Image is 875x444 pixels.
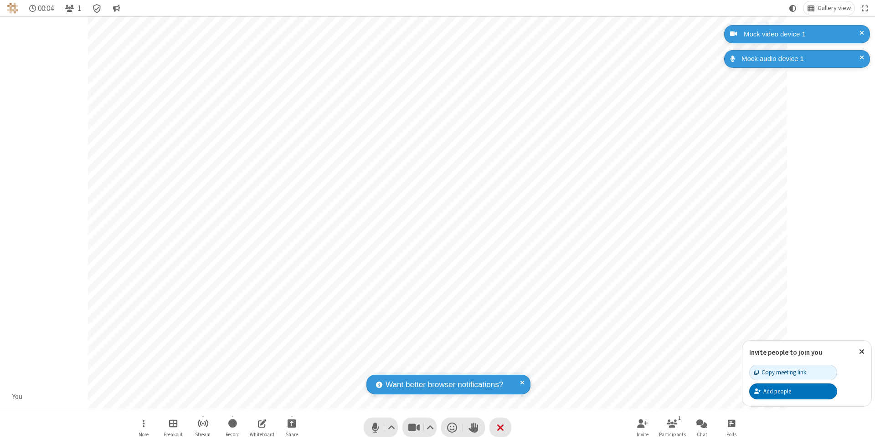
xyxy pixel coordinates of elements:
div: Meeting details Encryption enabled [88,1,106,15]
span: Chat [697,432,707,437]
button: Start recording [219,414,246,440]
button: End or leave meeting [489,418,511,437]
img: QA Selenium DO NOT DELETE OR CHANGE [7,3,18,14]
button: Send a reaction [441,418,463,437]
button: Open poll [718,414,745,440]
button: Start sharing [278,414,305,440]
button: Video setting [424,418,437,437]
button: Close popover [852,341,871,363]
button: Conversation [109,1,124,15]
span: Share [286,432,298,437]
span: Record [226,432,240,437]
span: Gallery view [818,5,851,12]
span: Whiteboard [250,432,274,437]
button: Open participant list [659,414,686,440]
span: 1 [77,4,81,13]
span: Polls [726,432,736,437]
div: Copy meeting link [754,368,806,377]
button: Open participant list [61,1,85,15]
div: Mock video device 1 [741,29,863,40]
button: Stop video (⌘+Shift+V) [402,418,437,437]
button: Audio settings [386,418,398,437]
button: Fullscreen [858,1,872,15]
button: Using system theme [786,1,800,15]
button: Start streaming [189,414,216,440]
span: Participants [659,432,686,437]
span: Stream [195,432,211,437]
span: Want better browser notifications? [386,379,503,391]
button: Change layout [803,1,854,15]
span: Invite [637,432,649,437]
button: Add people [749,383,837,399]
span: Breakout [164,432,183,437]
button: Open menu [130,414,157,440]
button: Copy meeting link [749,365,837,380]
button: Manage Breakout Rooms [160,414,187,440]
button: Open chat [688,414,715,440]
span: More [139,432,149,437]
div: Timer [26,1,58,15]
button: Open shared whiteboard [248,414,276,440]
div: You [9,392,26,402]
button: Raise hand [463,418,485,437]
div: 1 [676,414,684,422]
button: Invite participants (⌘+Shift+I) [629,414,656,440]
div: Mock audio device 1 [738,54,863,64]
span: 00:04 [38,4,54,13]
button: Mute (⌘+Shift+A) [364,418,398,437]
label: Invite people to join you [749,348,822,357]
